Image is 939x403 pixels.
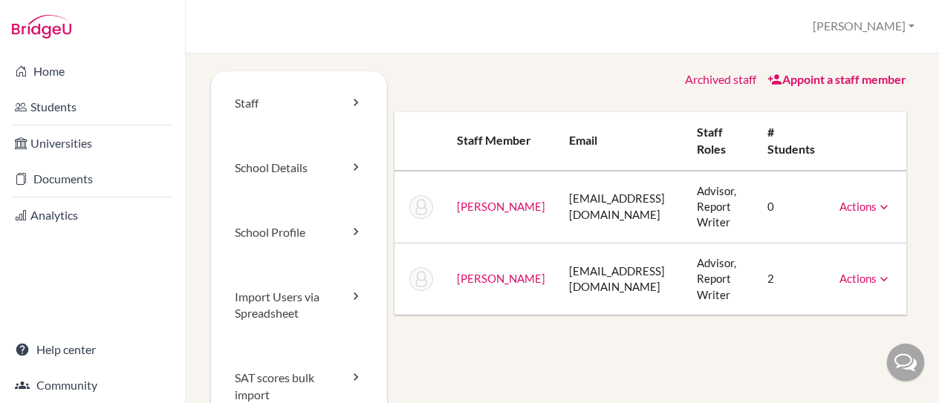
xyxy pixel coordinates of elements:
th: Staff member [445,112,557,171]
img: Juliana Vásquez [409,267,433,291]
th: Email [557,112,686,171]
a: School Profile [211,200,387,265]
a: Help center [3,335,182,364]
th: # students [756,112,828,171]
a: Actions [839,272,891,285]
a: Import Users via Spreadsheet [211,265,387,347]
a: Archived staff [685,72,756,86]
a: Universities [3,128,182,158]
a: Documents [3,164,182,194]
a: Students [3,92,182,122]
a: Analytics [3,200,182,230]
td: 0 [756,171,828,243]
a: Home [3,56,182,86]
a: Actions [839,200,891,213]
td: Advisor, Report Writer [685,243,755,315]
td: [EMAIL_ADDRESS][DOMAIN_NAME] [557,171,686,243]
a: Appoint a staff member [767,72,906,86]
img: Maria Clara Mojica [409,195,433,219]
button: [PERSON_NAME] [806,13,921,40]
a: School Details [211,136,387,200]
td: [EMAIL_ADDRESS][DOMAIN_NAME] [557,243,686,315]
td: 2 [756,243,828,315]
a: [PERSON_NAME] [457,200,545,213]
a: Community [3,370,182,400]
th: Staff roles [685,112,755,171]
a: Staff [211,71,387,136]
img: Bridge-U [12,15,71,39]
a: [PERSON_NAME] [457,272,545,285]
td: Advisor, Report Writer [685,171,755,243]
